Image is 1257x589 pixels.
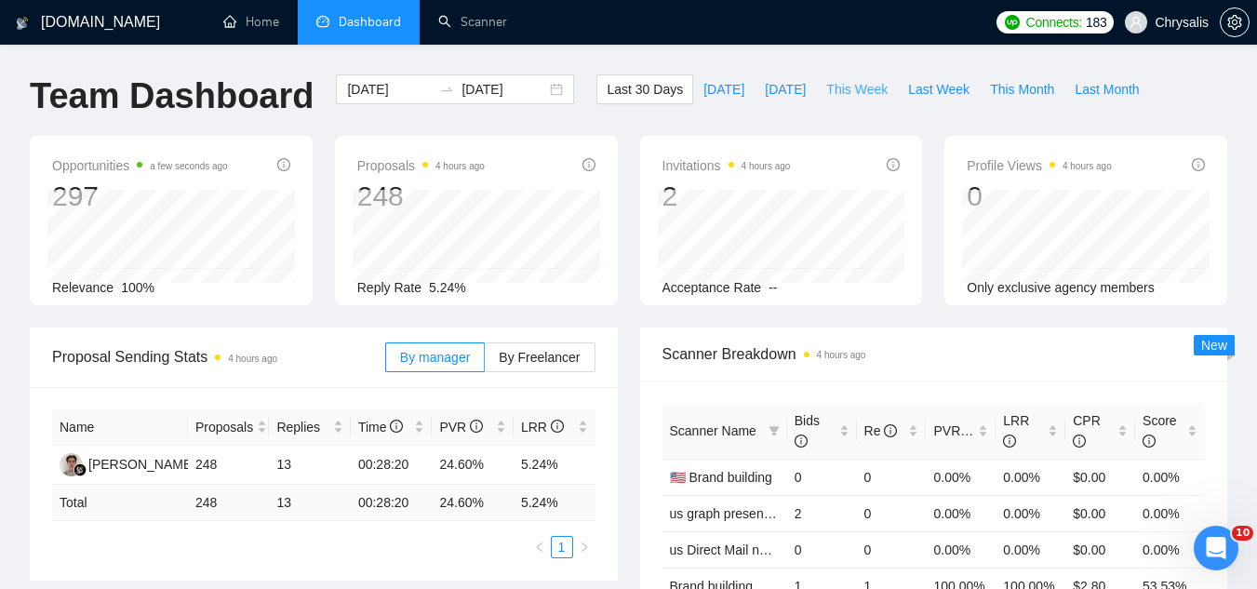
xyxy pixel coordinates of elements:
td: 24.60% [432,446,514,485]
td: 0.00% [926,495,996,531]
span: LRR [1003,413,1029,448]
button: Last Week [898,74,980,104]
a: 1 [552,537,572,557]
td: 5.24% [514,446,595,485]
td: 5.24 % [514,485,595,521]
div: [PERSON_NAME] [88,454,195,475]
button: Last 30 Days [596,74,693,104]
span: Dashboard [339,14,401,30]
td: 248 [188,446,270,485]
span: Invitations [662,154,791,177]
td: 0 [857,459,927,495]
span: PVR [439,420,483,435]
td: 0 [787,459,857,495]
span: CPR [1073,413,1101,448]
span: Opportunities [52,154,228,177]
span: setting [1221,15,1249,30]
span: By manager [400,350,470,365]
button: This Week [816,74,898,104]
a: RG[PERSON_NAME] [60,456,195,471]
td: Total [52,485,188,521]
td: 24.60 % [432,485,514,521]
td: $0.00 [1065,495,1135,531]
span: info-circle [1143,435,1156,448]
a: setting [1220,15,1250,30]
td: 0 [787,531,857,568]
span: LRR [521,420,564,435]
a: us graph presentation [670,506,796,521]
span: Last 30 Days [607,79,683,100]
span: -- [769,280,777,295]
span: info-circle [1003,435,1016,448]
span: Profile Views [967,154,1112,177]
span: left [534,542,545,553]
button: [DATE] [755,74,816,104]
div: 297 [52,179,228,214]
span: Score [1143,413,1177,448]
td: $0.00 [1065,459,1135,495]
span: info-circle [887,158,900,171]
a: us Direct Mail new CL [670,542,796,557]
input: End date [461,79,546,100]
th: Replies [269,409,351,446]
div: 2 [662,179,791,214]
span: Re [864,423,898,438]
span: Proposals [357,154,485,177]
td: 0 [857,495,927,531]
span: 10 [1232,526,1253,541]
span: info-circle [390,420,403,433]
span: Relevance [52,280,114,295]
span: Scanner Name [670,423,756,438]
span: Proposals [195,417,253,437]
img: gigradar-bm.png [74,463,87,476]
button: right [573,536,595,558]
button: left [528,536,551,558]
input: Start date [347,79,432,100]
time: 4 hours ago [1063,161,1112,171]
td: 00:28:20 [351,485,433,521]
time: a few seconds ago [150,161,227,171]
td: 0.00% [1135,495,1205,531]
time: 4 hours ago [228,354,277,364]
td: 2 [787,495,857,531]
span: 100% [121,280,154,295]
span: New [1201,338,1227,353]
span: dashboard [316,15,329,28]
span: info-circle [277,158,290,171]
td: $0.00 [1065,531,1135,568]
td: 0.00% [996,459,1065,495]
span: Last Month [1075,79,1139,100]
img: logo [16,8,29,38]
li: Next Page [573,536,595,558]
button: Last Month [1064,74,1149,104]
h1: Team Dashboard [30,74,314,118]
span: Time [358,420,403,435]
td: 13 [269,485,351,521]
span: Acceptance Rate [662,280,762,295]
iframe: Intercom live chat [1194,526,1238,570]
span: 5.24% [429,280,466,295]
span: Last Week [908,79,969,100]
span: info-circle [795,435,808,448]
td: 0 [857,531,927,568]
span: Reply Rate [357,280,421,295]
time: 4 hours ago [817,350,866,360]
span: [DATE] [765,79,806,100]
td: 0.00% [1135,531,1205,568]
td: 0.00% [926,531,996,568]
div: 0 [967,179,1112,214]
span: info-circle [1192,158,1205,171]
button: [DATE] [693,74,755,104]
button: setting [1220,7,1250,37]
span: swap-right [439,82,454,97]
span: Scanner Breakdown [662,342,1206,366]
span: info-circle [1073,435,1086,448]
a: searchScanner [438,14,507,30]
span: right [579,542,590,553]
span: info-circle [582,158,595,171]
th: Proposals [188,409,270,446]
img: RG [60,453,83,476]
td: 0.00% [1135,459,1205,495]
span: Bids [795,413,820,448]
th: Name [52,409,188,446]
